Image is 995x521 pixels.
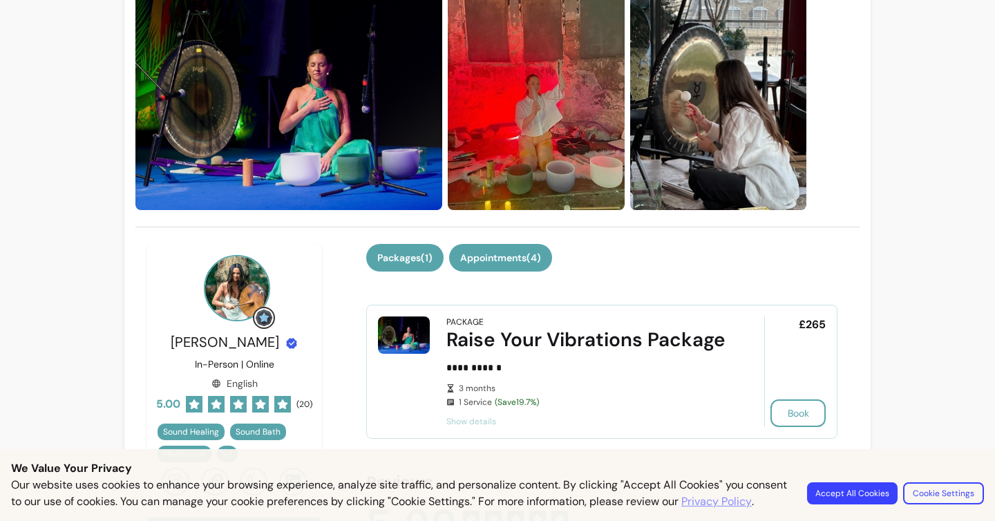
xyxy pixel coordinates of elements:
div: £265 [764,316,826,427]
div: English [211,377,258,390]
span: 3 months [459,383,726,394]
p: In-Person | Online [195,357,274,371]
span: 1 Service [459,397,726,408]
span: [PERSON_NAME] [171,333,279,351]
span: Show details [446,416,726,427]
span: Sound Healing [163,426,219,437]
span: + 2 [220,448,235,460]
p: Our website uses cookies to enhance your browsing experience, analyze site traffic, and personali... [11,477,790,510]
img: Provider image [204,255,270,321]
div: Package [446,316,484,328]
button: Accept All Cookies [807,482,898,504]
span: Meditation [163,448,206,460]
button: Appointments(4) [449,244,552,272]
img: Grow [256,310,272,326]
button: Packages(1) [366,244,444,272]
div: Raise Your Vibrations Package [446,328,726,352]
button: Cookie Settings [903,482,984,504]
button: Book [770,399,826,427]
span: (Save 19.7 %) [495,397,539,408]
span: 5.00 [156,396,180,413]
img: Raise Your Vibrations Package [378,316,430,354]
p: We Value Your Privacy [11,460,984,477]
span: Sound Bath [236,426,281,437]
span: ( 20 ) [296,399,312,410]
a: Privacy Policy [681,493,752,510]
